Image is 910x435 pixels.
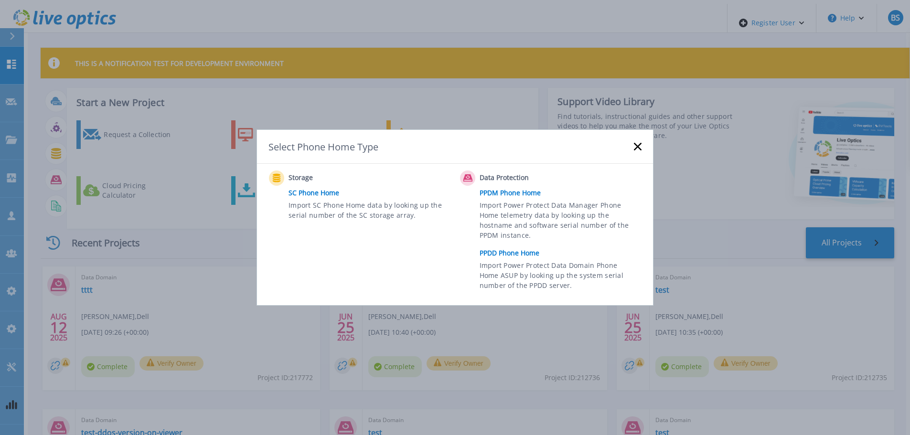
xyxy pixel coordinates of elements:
[289,200,448,222] span: Import SC Phone Home data by looking up the serial number of the SC storage array.
[268,140,379,153] div: Select Phone Home Type
[480,260,639,293] span: Import Power Protect Data Domain Phone Home ASUP by looking up the system serial number of the PP...
[289,172,384,184] span: Storage
[480,172,575,184] span: Data Protection
[480,246,646,260] a: PPDD Phone Home
[480,200,639,244] span: Import Power Protect Data Manager Phone Home telemetry data by looking up the hostname and softwa...
[289,186,455,200] a: SC Phone Home
[480,186,646,200] a: PPDM Phone Home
